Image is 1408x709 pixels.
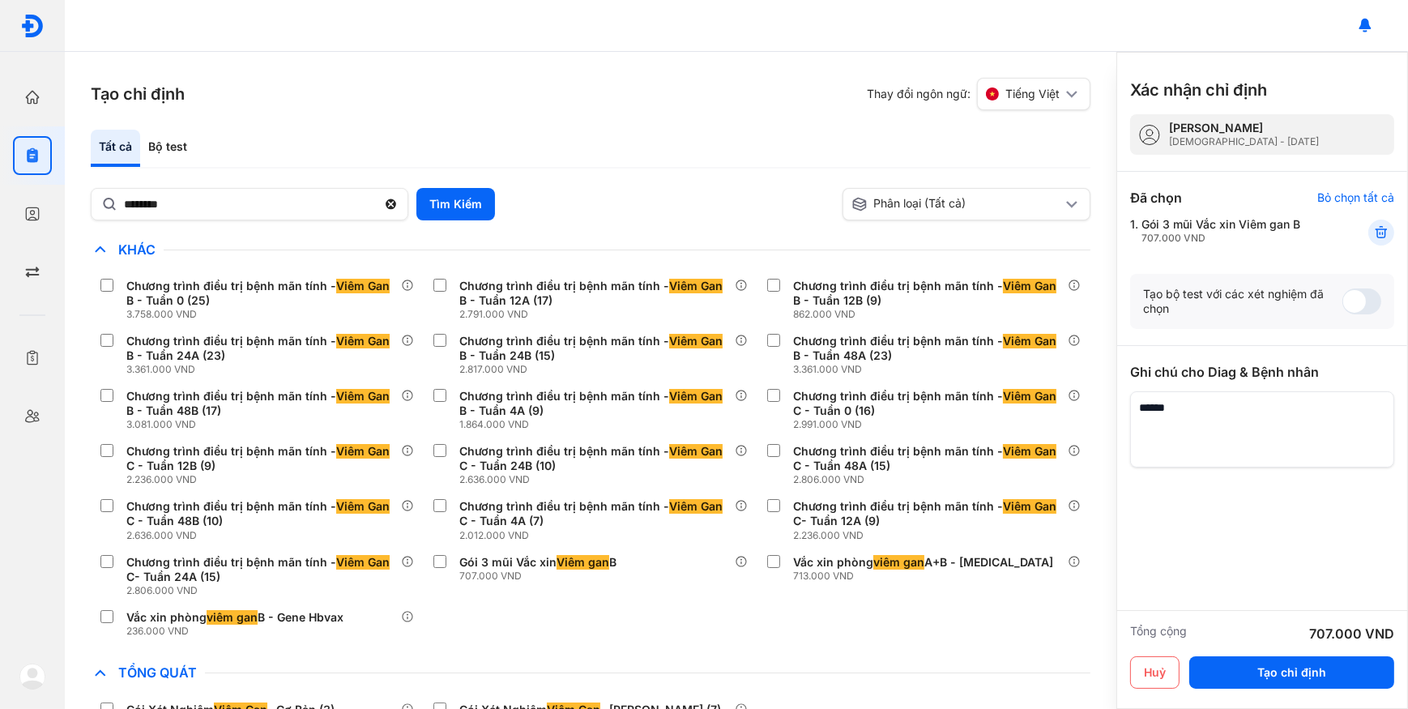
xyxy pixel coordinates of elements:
div: Đã chọn [1130,188,1182,207]
span: Tiếng Việt [1005,87,1060,101]
span: viêm gan [873,555,924,570]
div: 2.806.000 VND [126,584,401,597]
div: 2.236.000 VND [126,473,401,486]
div: Chương trình điều trị bệnh mãn tính - B - Tuần 12B (9) [793,279,1061,308]
div: Ghi chú cho Diag & Bệnh nhân [1130,362,1394,382]
span: Viêm Gan [336,444,390,459]
div: 2.806.000 VND [793,473,1068,486]
div: 3.361.000 VND [793,363,1068,376]
span: Viêm gan [557,555,609,570]
span: Viêm Gan [336,389,390,404]
div: 236.000 VND [126,625,350,638]
div: Chương trình điều trị bệnh mãn tính - C - Tuần 12B (9) [126,444,395,473]
div: 862.000 VND [793,308,1068,321]
div: Chương trình điều trị bệnh mãn tính - B - Tuần 12A (17) [459,279,727,308]
div: Chương trình điều trị bệnh mãn tính - B - Tuần 48B (17) [126,389,395,418]
div: Chương trình điều trị bệnh mãn tính - C - Tuần 24B (10) [459,444,727,473]
span: Viêm Gan [1003,499,1056,514]
span: Viêm Gan [669,279,723,293]
div: Chương trình điều trị bệnh mãn tính - B - Tuần 0 (25) [126,279,395,308]
div: Chương trình điều trị bệnh mãn tính - B - Tuần 24B (15) [459,334,727,363]
span: viêm gan [207,610,258,625]
span: Viêm Gan [1003,444,1056,459]
div: Vắc xin phòng A+B - [MEDICAL_DATA] [793,555,1053,570]
div: Tổng cộng [1130,624,1187,643]
div: Chương trình điều trị bệnh mãn tính - C - Tuần 48B (10) [126,499,395,528]
span: Viêm Gan [336,279,390,293]
div: Chương trình điều trị bệnh mãn tính - C - Tuần 4A (7) [459,499,727,528]
div: Chương trình điều trị bệnh mãn tính - C- Tuần 12A (9) [793,499,1061,528]
div: Phân loại (Tất cả) [851,196,1063,212]
h3: Xác nhận chỉ định [1130,79,1267,101]
div: Chương trình điều trị bệnh mãn tính - B - Tuần 48A (23) [793,334,1061,363]
div: Tất cả [91,130,140,167]
div: 2.236.000 VND [793,529,1068,542]
div: 3.361.000 VND [126,363,401,376]
div: 2.991.000 VND [793,418,1068,431]
div: 1.864.000 VND [459,418,734,431]
div: 707.000 VND [1141,232,1300,245]
img: logo [20,14,45,38]
div: 2.636.000 VND [459,473,734,486]
span: Viêm Gan [669,389,723,404]
span: Tổng Quát [110,664,205,681]
div: Chương trình điều trị bệnh mãn tính - B - Tuần 4A (9) [459,389,727,418]
div: [DEMOGRAPHIC_DATA] - [DATE] [1169,135,1319,148]
img: logo [19,664,45,690]
span: Viêm Gan [336,334,390,348]
div: 3.758.000 VND [126,308,401,321]
div: Thay đổi ngôn ngữ: [867,78,1090,110]
span: Viêm Gan [336,555,390,570]
span: Viêm Gan [669,499,723,514]
div: Chương trình điều trị bệnh mãn tính - C - Tuần 0 (16) [793,389,1061,418]
div: Tạo bộ test với các xét nghiệm đã chọn [1143,287,1342,316]
div: 2.012.000 VND [459,529,734,542]
div: 2.791.000 VND [459,308,734,321]
div: 707.000 VND [1309,624,1394,643]
div: [PERSON_NAME] [1169,121,1319,135]
div: Vắc xin phòng B - Gene Hbvax [126,610,343,625]
span: Viêm Gan [1003,279,1056,293]
div: Gói 3 mũi Vắc xin Viêm gan B [1141,217,1300,245]
div: Bỏ chọn tất cả [1317,190,1394,205]
div: 2.636.000 VND [126,529,401,542]
div: 3.081.000 VND [126,418,401,431]
div: Chương trình điều trị bệnh mãn tính - C- Tuần 24A (15) [126,555,395,584]
h3: Tạo chỉ định [91,83,185,105]
span: Viêm Gan [669,444,723,459]
div: Chương trình điều trị bệnh mãn tính - B - Tuần 24A (23) [126,334,395,363]
div: Gói 3 mũi Vắc xin B [459,555,617,570]
div: Bộ test [140,130,195,167]
span: Viêm Gan [336,499,390,514]
div: 2.817.000 VND [459,363,734,376]
button: Huỷ [1130,656,1180,689]
div: Chương trình điều trị bệnh mãn tính - C - Tuần 48A (15) [793,444,1061,473]
button: Tạo chỉ định [1189,656,1394,689]
button: Tìm Kiếm [416,188,495,220]
span: Viêm Gan [1003,334,1056,348]
span: Khác [110,241,164,258]
div: 1. [1130,217,1329,245]
div: 713.000 VND [793,570,1060,583]
span: Viêm Gan [1003,389,1056,404]
div: 707.000 VND [459,570,623,583]
span: Viêm Gan [669,334,723,348]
